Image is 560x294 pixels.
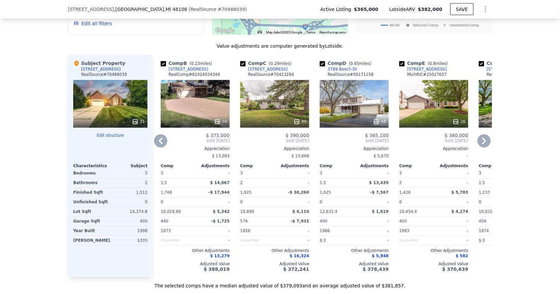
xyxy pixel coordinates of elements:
[479,146,548,152] div: Appreciation
[73,236,110,245] div: [PERSON_NAME]
[276,226,309,236] div: -
[320,60,374,67] div: Comp D
[320,210,337,214] span: 12,632.4
[452,190,468,195] span: $ 5,783
[399,219,407,224] span: 400
[370,190,389,195] span: -$ 7,567
[445,133,468,138] span: $ 360,000
[463,14,475,19] text: [DATE]
[320,238,326,243] span: $ 0
[161,138,230,144] span: Sold [DATE]
[453,119,466,125] div: 26
[73,226,109,236] div: Year Built
[320,190,331,195] span: 1,625
[399,67,447,72] a: [STREET_ADDRESS]
[161,210,181,214] span: 10,018.80
[356,236,389,245] div: -
[248,72,294,77] div: RealSource # 70423284
[479,210,499,214] span: 10,018.80
[132,119,145,125] div: 31
[73,133,147,138] button: Edit structure
[487,67,526,72] div: [STREET_ADDRESS]
[399,146,468,152] div: Appreciation
[114,6,187,13] span: , [GEOGRAPHIC_DATA]
[292,154,309,159] span: $ 15,668
[240,190,252,195] span: 1,925
[346,62,374,66] span: ( miles)
[112,207,147,217] div: 14,374.8
[206,133,230,138] span: $ 375,000
[214,26,236,35] img: Google
[68,277,492,289] div: The selected comps have a median adjusted value of $379,093 and an average adjusted value of $381...
[389,6,418,13] span: Lotside ARV
[479,67,526,72] a: [STREET_ADDRESS]
[210,181,230,185] span: $ 14,067
[161,164,195,169] div: Comp
[68,43,492,50] div: Value adjustments are computer generated by Lotside .
[113,236,147,245] div: $335
[356,226,389,236] div: -
[369,181,389,185] span: $ 13,439
[356,169,389,178] div: -
[276,198,309,207] div: -
[365,133,389,138] span: $ 365,100
[213,210,230,214] span: $ 5,342
[320,138,389,144] span: Sold [DATE]
[399,210,417,214] span: 10,454.4
[479,60,532,67] div: Comp F
[320,262,389,267] div: Adjusted Value
[240,164,275,169] div: Comp
[240,67,288,72] a: [STREET_ADDRESS]
[487,72,538,77] div: RealComp # 81025023130
[73,188,109,197] div: Finished Sqft
[112,188,147,197] div: 1,512
[399,262,468,267] div: Adjusted Value
[73,169,109,178] div: Bedrooms
[161,219,168,224] span: 440
[435,169,468,178] div: -
[286,133,309,138] span: $ 390,000
[248,67,288,72] div: [STREET_ADDRESS]
[399,200,402,205] span: 0
[189,6,247,13] div: ( )
[413,14,426,19] text: [DATE]
[293,210,309,214] span: $ 4,110
[397,14,409,19] text: [DATE]
[161,226,194,236] div: 1973
[291,219,309,224] span: -$ 7,932
[456,254,468,259] span: $ 582
[479,219,486,224] span: 456
[73,217,109,226] div: Garage Sqft
[373,119,386,125] div: 44
[450,23,479,27] text: Unselected Comp
[372,210,389,214] span: $ 1,619
[161,200,163,205] span: 0
[429,14,442,19] text: [DATE]
[479,3,492,16] button: Show Options
[161,67,208,72] a: [STREET_ADDRESS]
[212,154,230,159] span: $ 13,093
[320,178,353,188] div: 1.5
[354,164,389,169] div: Adjustments
[479,248,548,254] div: Other Adjustments
[240,171,243,176] span: 3
[196,169,230,178] div: -
[320,146,389,152] div: Appreciation
[164,7,187,12] span: , MI 48108
[161,171,163,176] span: 3
[276,236,309,245] div: -
[479,164,513,169] div: Comp
[380,14,393,19] text: [DATE]
[479,171,481,176] span: 3
[320,248,389,254] div: Other Adjustments
[161,60,215,67] div: Comp B
[110,164,147,169] div: Subject
[73,207,109,217] div: Lot Sqft
[240,60,294,67] div: Comp C
[418,7,442,12] span: $382,000
[161,146,230,152] div: Appreciation
[204,267,230,272] span: $ 388,019
[191,7,216,12] span: RealSource
[434,164,468,169] div: Adjustments
[407,72,447,77] div: MichRIC # 25027657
